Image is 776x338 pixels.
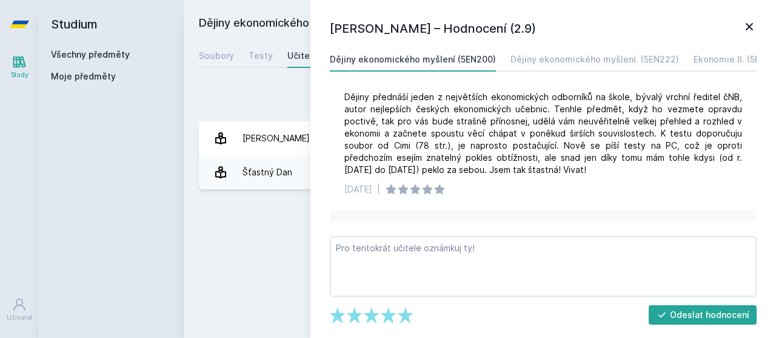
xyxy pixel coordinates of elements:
a: Učitelé [287,44,318,68]
a: Soubory [199,44,234,68]
div: [DATE] [344,183,372,195]
div: Soubory [199,50,234,62]
span: Moje předměty [51,70,116,83]
a: Uživatel [2,291,36,328]
a: [PERSON_NAME] 24 hodnocení 2.9 [199,121,761,155]
a: Testy [249,44,273,68]
a: Study [2,49,36,86]
div: Učitelé [287,50,318,62]
div: | [377,183,380,195]
a: Šťastný Dan 3 hodnocení 3.0 [199,155,761,189]
div: Study [11,70,28,79]
a: Všechny předměty [51,49,130,59]
div: Uživatel [7,313,32,322]
div: Dějiny přednáší jeden z největších ekonomických odborníků na škole, bývalý vrchní ředitel čNB, au... [344,91,742,176]
div: Testy [249,50,273,62]
h2: Dějiny ekonomického myšlení (5EN200) [199,15,626,34]
div: [PERSON_NAME] [242,126,310,150]
div: Šťastný Dan [242,160,292,184]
